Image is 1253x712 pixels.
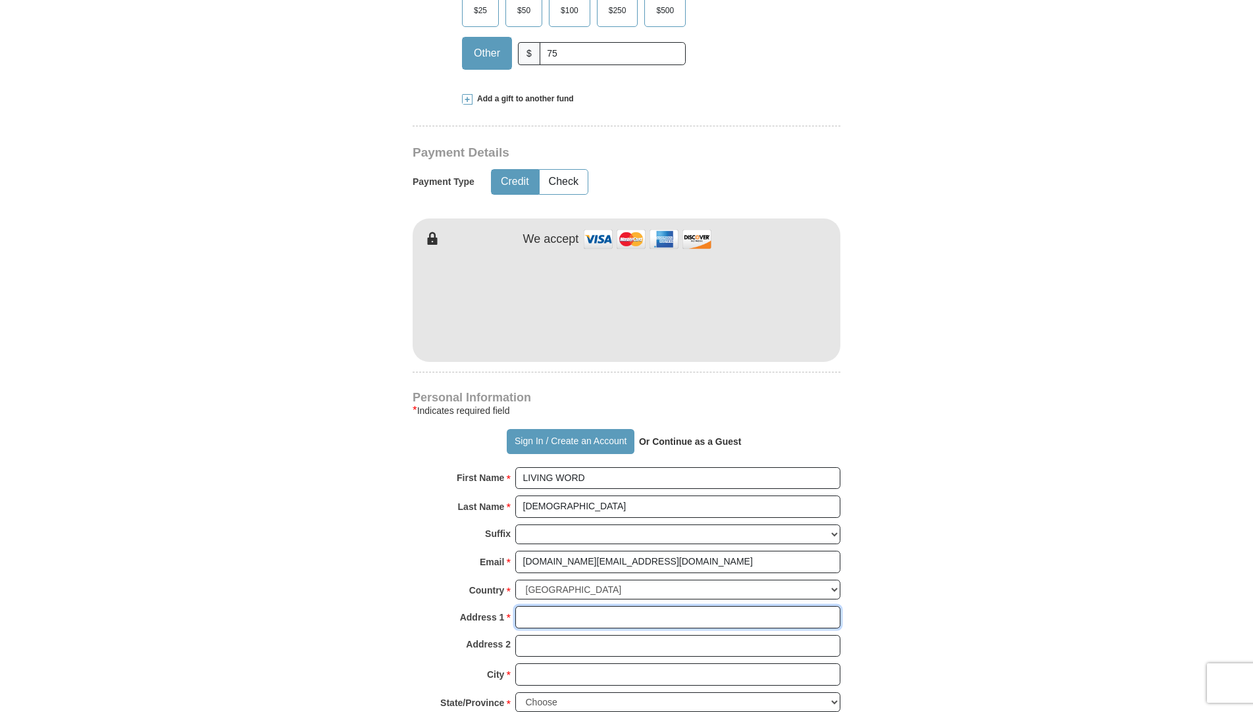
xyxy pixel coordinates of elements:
[467,1,494,20] span: $25
[639,436,742,447] strong: Or Continue as a Guest
[582,225,713,253] img: credit cards accepted
[469,581,505,599] strong: Country
[466,635,511,653] strong: Address 2
[540,42,686,65] input: Other Amount
[518,42,540,65] span: $
[413,403,840,419] div: Indicates required field
[650,1,680,20] span: $500
[460,608,505,626] strong: Address 1
[413,392,840,403] h4: Personal Information
[511,1,537,20] span: $50
[480,553,504,571] strong: Email
[487,665,504,684] strong: City
[507,429,634,454] button: Sign In / Create an Account
[473,93,574,105] span: Add a gift to another fund
[523,232,579,247] h4: We accept
[602,1,633,20] span: $250
[492,170,538,194] button: Credit
[485,524,511,543] strong: Suffix
[440,694,504,712] strong: State/Province
[413,145,748,161] h3: Payment Details
[457,469,504,487] strong: First Name
[467,43,507,63] span: Other
[554,1,585,20] span: $100
[413,176,474,188] h5: Payment Type
[540,170,588,194] button: Check
[458,497,505,516] strong: Last Name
